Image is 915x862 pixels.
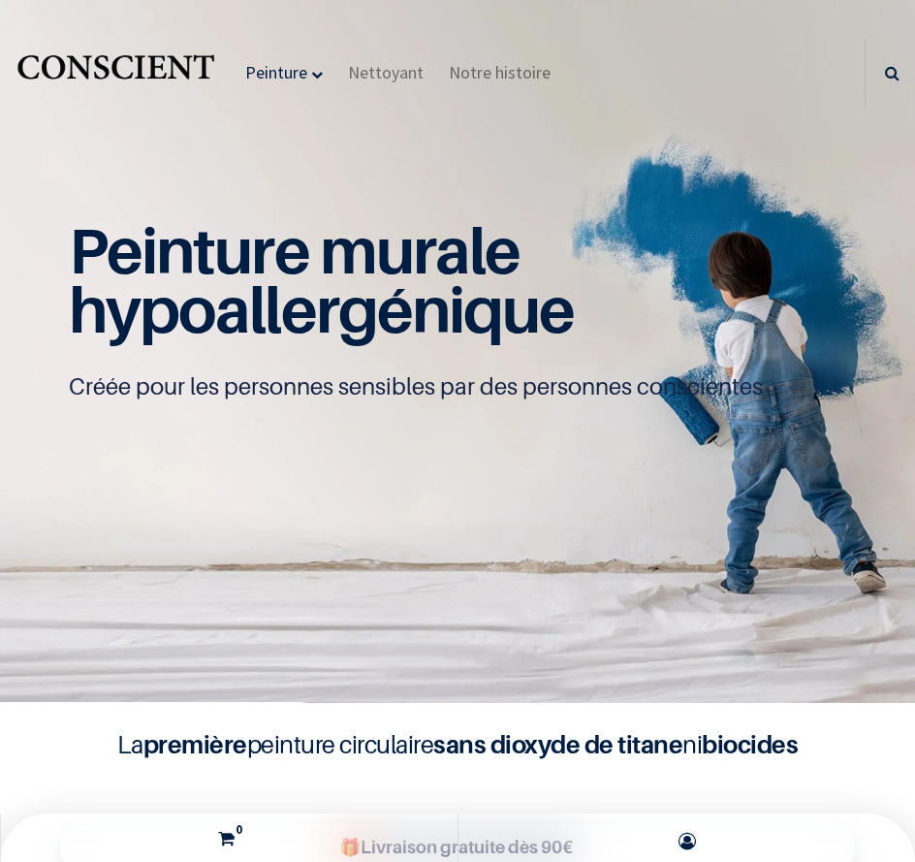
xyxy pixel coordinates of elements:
[70,726,845,763] h4: La peinture circulaire ni
[69,271,574,347] span: hypoallergénique
[449,61,551,83] span: Notre histoire
[15,48,217,99] a: Logo of Conscient
[69,212,520,288] span: Peinture murale
[433,729,682,759] b: sans dioxyde de titane
[702,729,798,759] b: biocides
[231,821,247,838] sup: 0
[237,39,331,107] a: Peinture
[143,729,247,759] b: première
[15,48,217,99] img: Conscient
[245,61,307,83] span: Peinture
[6,814,453,862] a: 0
[348,61,424,83] span: Nettoyant
[69,371,846,402] p: Créée pour les personnes sensibles par des personnes conscientes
